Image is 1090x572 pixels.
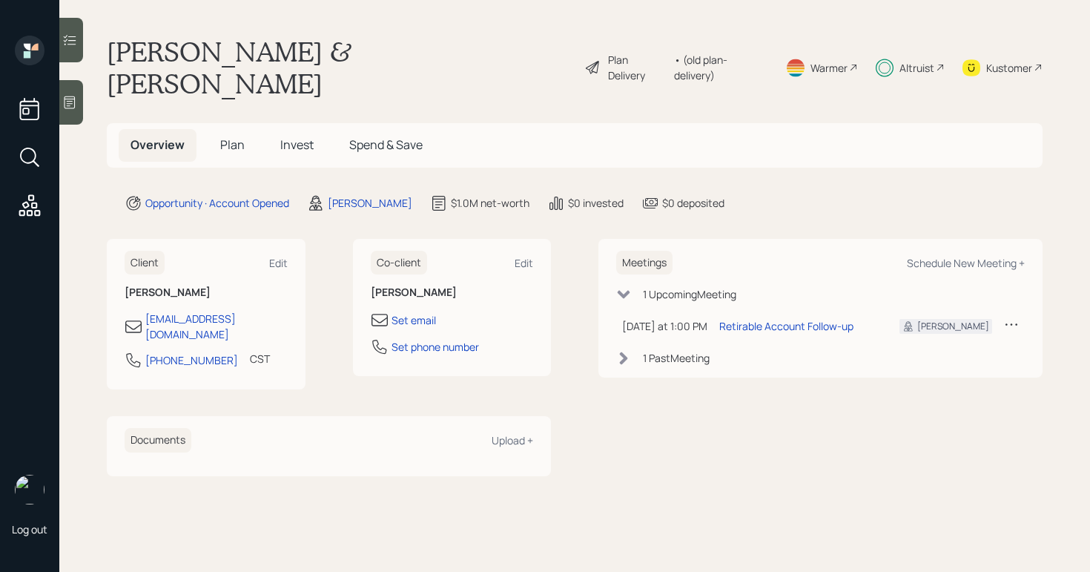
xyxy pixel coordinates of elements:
[145,352,238,368] div: [PHONE_NUMBER]
[810,60,848,76] div: Warmer
[371,286,534,299] h6: [PERSON_NAME]
[392,312,436,328] div: Set email
[608,52,667,83] div: Plan Delivery
[907,256,1025,270] div: Schedule New Meeting +
[622,318,707,334] div: [DATE] at 1:00 PM
[515,256,533,270] div: Edit
[107,36,572,99] h1: [PERSON_NAME] & [PERSON_NAME]
[616,251,673,275] h6: Meetings
[986,60,1032,76] div: Kustomer
[492,433,533,447] div: Upload +
[349,137,423,153] span: Spend & Save
[328,195,412,211] div: [PERSON_NAME]
[899,60,934,76] div: Altruist
[643,350,710,366] div: 1 Past Meeting
[568,195,624,211] div: $0 invested
[269,256,288,270] div: Edit
[280,137,314,153] span: Invest
[250,351,270,366] div: CST
[392,339,479,355] div: Set phone number
[15,475,44,504] img: retirable_logo.png
[917,320,989,333] div: [PERSON_NAME]
[220,137,245,153] span: Plan
[12,522,47,536] div: Log out
[125,428,191,453] h6: Documents
[674,52,767,83] div: • (old plan-delivery)
[125,286,288,299] h6: [PERSON_NAME]
[643,286,736,302] div: 1 Upcoming Meeting
[451,195,529,211] div: $1.0M net-worth
[145,311,288,342] div: [EMAIL_ADDRESS][DOMAIN_NAME]
[131,137,185,153] span: Overview
[719,318,853,334] div: Retirable Account Follow-up
[145,195,289,211] div: Opportunity · Account Opened
[662,195,724,211] div: $0 deposited
[125,251,165,275] h6: Client
[371,251,427,275] h6: Co-client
